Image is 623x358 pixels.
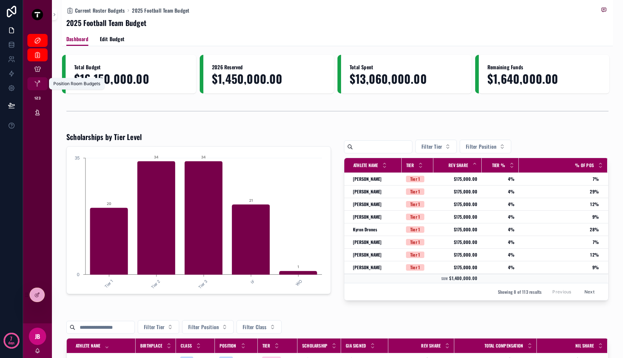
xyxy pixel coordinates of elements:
span: Athlete Name [353,162,378,168]
a: Edit Budget [100,32,124,47]
a: $175,000.00 [438,201,477,207]
button: Select Button [460,140,511,153]
span: Current Roster Budgets [75,7,125,14]
a: $175,000.00 [438,252,477,258]
span: $1,400,000.00 [449,275,477,281]
p: days [8,338,15,348]
a: Dashboard [66,32,88,46]
span: Position [220,343,237,349]
span: Remaining Funds [487,64,601,71]
span: NIL Share [575,343,594,349]
button: Select Button [237,320,281,334]
text: 20 [107,201,111,206]
a: 4% [486,265,514,270]
a: Tier 1 [406,201,429,208]
div: Tier 1 [410,188,420,195]
a: $175,000.00 [438,227,477,232]
a: Tier 1 [406,264,429,271]
text: WO [295,279,303,287]
a: Kyron Drones [353,227,397,232]
span: Filter Tier [421,143,442,150]
span: [PERSON_NAME] [353,265,382,270]
text: Tier 2 [150,279,161,290]
a: 7% [519,239,599,245]
a: [PERSON_NAME] [353,189,397,195]
span: Tier [406,162,414,168]
div: Tier 1 [410,176,420,182]
div: Tier 1 [410,214,420,220]
text: Tier 3 [197,279,208,290]
span: Total Spent [350,64,463,71]
a: 4% [486,227,514,232]
div: Tier 1 [410,239,420,245]
div: scrollable content [23,29,52,128]
a: Tier 1 [406,252,429,258]
span: % of Pos [575,162,594,168]
span: Filter Position [466,143,496,150]
a: [PERSON_NAME] [353,265,397,270]
a: $175,000.00 [438,239,477,245]
a: 4% [486,176,514,182]
span: GIA Signed [346,343,366,349]
span: Birthplace [140,343,162,349]
a: 2025 Football Team Budget [132,7,189,14]
a: $175,000.00 [438,176,477,182]
span: Filter Tier [144,323,164,331]
a: [PERSON_NAME] [353,239,397,245]
div: Tier 1 [410,226,420,233]
span: [PERSON_NAME] [353,176,382,182]
text: 34 [154,155,159,159]
span: 2026 Reserved [212,64,325,71]
span: 7% [519,176,599,182]
span: $1,450,000.00 [212,72,325,85]
a: [PERSON_NAME] [353,214,397,220]
text: Tier 1 [103,279,114,289]
a: 9% [519,265,599,270]
span: [PERSON_NAME] [353,239,382,245]
text: 34 [201,155,206,159]
div: chart [71,151,326,289]
button: Next [579,286,600,297]
div: Position Room Budgets [53,81,100,87]
p: 7 [10,335,12,342]
a: 12% [519,252,599,258]
span: Filter Class [243,323,266,331]
a: [PERSON_NAME] [353,252,397,258]
a: [PERSON_NAME] [353,176,397,182]
span: Total Compensation [485,343,523,349]
div: Tier 1 [410,201,420,208]
button: Select Button [415,140,457,153]
span: Rev Share [421,343,441,349]
span: 9% [519,214,599,220]
span: 4% [486,189,514,195]
a: 4% [486,201,514,207]
span: JB [35,332,40,341]
span: Class [181,343,192,349]
text: 1 [297,265,299,269]
text: IF [250,279,256,285]
span: $175,000.00 [438,189,477,195]
span: Scholarship [302,343,327,349]
span: [PERSON_NAME] [353,189,382,195]
a: 4% [486,239,514,245]
span: Kyron Drones [353,227,377,232]
span: 28% [519,227,599,232]
a: Tier 1 [406,176,429,182]
a: Tier 1 [406,214,429,220]
span: $13,060,000.00 [350,72,463,85]
span: [PERSON_NAME] [353,252,382,258]
button: Select Button [138,320,179,334]
a: $175,000.00 [438,265,477,270]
